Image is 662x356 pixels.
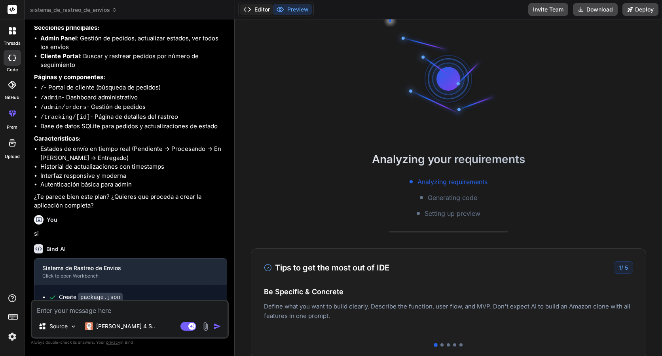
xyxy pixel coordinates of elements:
img: settings [6,330,19,343]
code: / [40,85,44,91]
li: Historial de actualizaciones con timestamps [40,162,227,171]
div: Sistema de Rastreo de Envíos [42,264,206,272]
p: [PERSON_NAME] 4 S.. [96,322,155,330]
li: Base de datos SQLite para pedidos y actualizaciones de estado [40,122,227,131]
span: Setting up preview [425,209,480,218]
code: package.json [78,293,123,302]
label: code [7,67,18,73]
li: : Gestión de pedidos, actualizar estados, ver todos los envíos [40,34,227,52]
p: Source [49,322,68,330]
button: Deploy [622,3,658,16]
span: privacy [106,340,120,345]
p: Always double-check its answers. Your in Bind [31,339,229,346]
button: Sistema de Rastreo de EnvíosClick to open Workbench [34,259,214,285]
span: Generating code [428,193,477,202]
div: / [614,261,633,274]
img: icon [213,322,221,330]
li: Estados de envío en tiempo real (Pendiente → Procesando → En [PERSON_NAME] → Entregado) [40,145,227,162]
h2: Analyzing your requirements [235,151,662,168]
code: /tracking/[id] [40,114,90,121]
div: Click to open Workbench [42,273,206,279]
label: Upload [5,153,20,160]
span: sistema_de_rastreo_de_envíos [30,6,117,14]
strong: Características: [34,135,81,142]
li: : Buscar y rastrear pedidos por número de seguimiento [40,52,227,70]
button: Download [573,3,618,16]
li: - Gestión de pedidos [40,103,227,112]
li: Interfaz responsive y moderna [40,171,227,181]
img: attachment [201,322,210,331]
strong: Secciones principales: [34,24,99,31]
span: Analyzing requirements [417,177,487,187]
h4: Be Specific & Concrete [264,286,633,297]
code: /admin/orders [40,104,87,111]
label: GitHub [5,94,19,101]
button: Editor [240,4,273,15]
button: Preview [273,4,312,15]
div: Create [59,293,123,301]
p: si [34,229,227,238]
li: - Portal de cliente (búsqueda de pedidos) [40,83,227,93]
p: ¿Te parece bien este plan? ¿Quieres que proceda a crear la aplicación completa? [34,192,227,210]
span: 5 [625,264,628,271]
strong: Admin Panel [40,34,77,42]
img: Pick Models [70,323,77,330]
strong: Páginas y componentes: [34,73,105,81]
li: - Página de detalles del rastreo [40,112,227,122]
span: 1 [619,264,621,271]
img: Claude 4 Sonnet [85,322,93,330]
button: Invite Team [528,3,568,16]
code: /admin [40,95,62,101]
h6: Bind AI [46,245,66,253]
li: - Dashboard administrativo [40,93,227,103]
h3: Tips to get the most out of IDE [264,262,389,274]
h6: You [47,216,57,224]
label: threads [4,40,21,47]
li: Autenticación básica para admin [40,180,227,189]
label: prem [7,124,17,131]
strong: Cliente Portal [40,52,80,60]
